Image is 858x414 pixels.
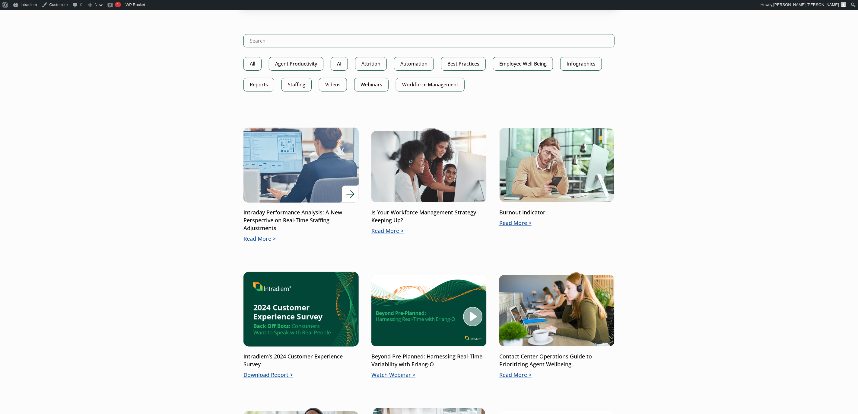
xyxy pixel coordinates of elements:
[243,34,615,47] input: Search
[354,78,389,91] a: Webinars
[499,353,615,368] p: Contact Center Operations Guide to Prioritizing Agent Wellbeing
[774,2,839,7] span: [PERSON_NAME].[PERSON_NAME]
[371,371,487,379] p: Watch Webinar
[394,57,434,71] a: Automation
[243,57,262,71] a: All
[117,2,119,7] span: 1
[319,78,347,91] a: Videos
[371,209,487,224] p: Is Your Workforce Management Strategy Keeping Up?
[331,57,348,71] a: AI
[560,57,602,71] a: Infographics
[243,353,359,368] p: Intradiem’s 2024 Customer Experience Survey
[493,57,553,71] a: Employee Well-Being
[281,78,312,91] a: Staffing
[499,128,615,227] a: Burnout IndicatorRead More
[499,209,615,217] p: Burnout Indicator
[499,219,615,227] p: Read More
[371,227,487,235] p: Read More
[243,235,359,243] p: Read More
[355,57,387,71] a: Attrition
[243,272,359,379] a: Intradiem’s 2024 Customer Experience SurveyDownload Report
[371,128,487,235] a: Is Your Workforce Management Strategy Keeping Up?Read More
[371,353,487,368] p: Beyond Pre-Planned: Harnessing Real-Time Variability with Erlang-O
[243,371,359,379] p: Download Report
[371,272,487,379] a: Beyond Pre-Planned: Harnessing Real-Time Variability with Erlang-OWatch Webinar
[396,78,465,91] a: Workforce Management
[243,34,615,57] form: Search Intradiem
[441,57,486,71] a: Best Practices
[269,57,323,71] a: Agent Productivity
[243,78,274,91] a: Reports
[243,128,359,243] a: Intraday Performance Analysis: A New Perspective on Real-Time Staffing AdjustmentsRead More
[499,371,615,379] p: Read More
[499,272,615,379] a: Contact Center Operations Guide to Prioritizing Agent WellbeingRead More
[243,209,359,232] p: Intraday Performance Analysis: A New Perspective on Real-Time Staffing Adjustments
